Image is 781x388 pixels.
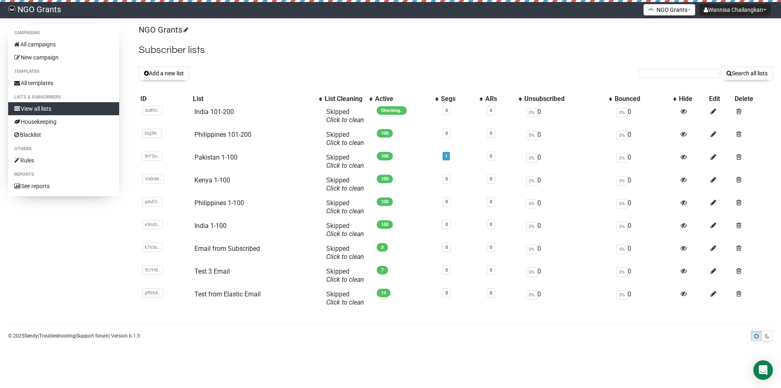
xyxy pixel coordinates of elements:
[526,222,537,231] span: 0%
[523,196,613,219] td: 0
[490,131,492,136] a: 0
[8,51,119,64] a: New campaign
[139,93,191,105] th: ID: No sort applied, sorting is disabled
[445,267,448,273] a: 0
[140,95,189,103] div: ID
[194,153,238,161] a: Pakistan 1-100
[523,287,613,310] td: 0
[377,106,407,115] span: Checking..
[679,95,706,103] div: Hide
[523,150,613,173] td: 0
[613,196,677,219] td: 0
[8,28,119,38] li: Campaigns
[377,220,393,229] span: 100
[613,150,677,173] td: 0
[193,95,315,103] div: List
[8,170,119,180] li: Reports
[8,6,15,13] img: 17080ac3efa689857045ce3784bc614b
[616,108,628,117] span: 0%
[733,93,773,105] th: Delete: No sort applied, sorting is disabled
[375,95,432,103] div: Active
[377,175,393,183] span: 100
[616,153,628,163] span: 0%
[526,245,537,254] span: 0%
[699,4,771,15] button: Wannisa Chailangkan
[616,199,628,208] span: 0%
[526,290,537,300] span: 0%
[526,267,537,277] span: 0%
[526,108,537,117] span: 0%
[326,222,364,238] span: Skipped
[326,153,364,169] span: Skipped
[326,131,364,147] span: Skipped
[326,290,364,306] span: Skipped
[194,176,230,184] a: Kenya 1-100
[445,222,448,227] a: 0
[613,93,677,105] th: Bounced: No sort applied, activate to apply an ascending sort
[439,93,484,105] th: Segs: No sort applied, activate to apply an ascending sort
[445,290,448,296] a: 0
[142,151,162,161] span: BrFSn..
[8,38,119,51] a: All campaigns
[139,25,187,35] a: NGO Grants
[39,333,75,339] a: Troubleshooting
[490,245,492,250] a: 0
[526,153,537,163] span: 0%
[613,219,677,241] td: 0
[326,184,364,192] a: Click to clean
[8,77,119,90] a: All templates
[490,222,492,227] a: 0
[8,102,119,115] a: View all lists
[8,144,119,154] li: Others
[526,131,537,140] span: 0%
[616,131,628,140] span: 0%
[142,265,163,275] span: 9LYH8..
[709,95,731,103] div: Edit
[142,220,163,229] span: e5hzQ..
[8,67,119,77] li: Templates
[490,290,492,296] a: 0
[142,288,163,298] span: p9ShA..
[139,43,773,57] h2: Subscriber lists
[8,154,119,167] a: Rules
[523,219,613,241] td: 0
[616,176,628,186] span: 0%
[753,360,773,380] div: Open Intercom Messenger
[377,197,393,206] span: 100
[526,176,537,186] span: 0%
[8,128,119,141] a: Blacklist
[76,333,109,339] a: Support forum
[325,95,365,103] div: List Cleaning
[616,245,628,254] span: 0%
[326,162,364,169] a: Click to clean
[445,245,448,250] a: 0
[326,276,364,283] a: Click to clean
[485,95,515,103] div: ARs
[721,66,773,80] button: Search all lists
[484,93,523,105] th: ARs: No sort applied, activate to apply an ascending sort
[139,66,189,80] button: Add a new list
[615,95,669,103] div: Bounced
[377,266,388,274] span: 7
[613,241,677,264] td: 0
[24,333,38,339] a: Sendy
[490,199,492,204] a: 0
[194,267,230,275] a: Test 3 Email
[524,95,605,103] div: Unsubscribed
[445,153,447,159] a: 1
[8,115,119,128] a: Housekeeping
[445,131,448,136] a: 0
[326,199,364,215] span: Skipped
[490,267,492,273] a: 0
[323,93,373,105] th: List Cleaning: No sort applied, activate to apply an ascending sort
[377,152,393,160] span: 100
[523,264,613,287] td: 0
[194,222,227,230] a: India 1-100
[326,176,364,192] span: Skipped
[194,290,261,298] a: Test from Elastic Email
[523,105,613,127] td: 0
[326,207,364,215] a: Click to clean
[194,131,251,138] a: Philippines 101-200
[326,267,364,283] span: Skipped
[523,241,613,264] td: 0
